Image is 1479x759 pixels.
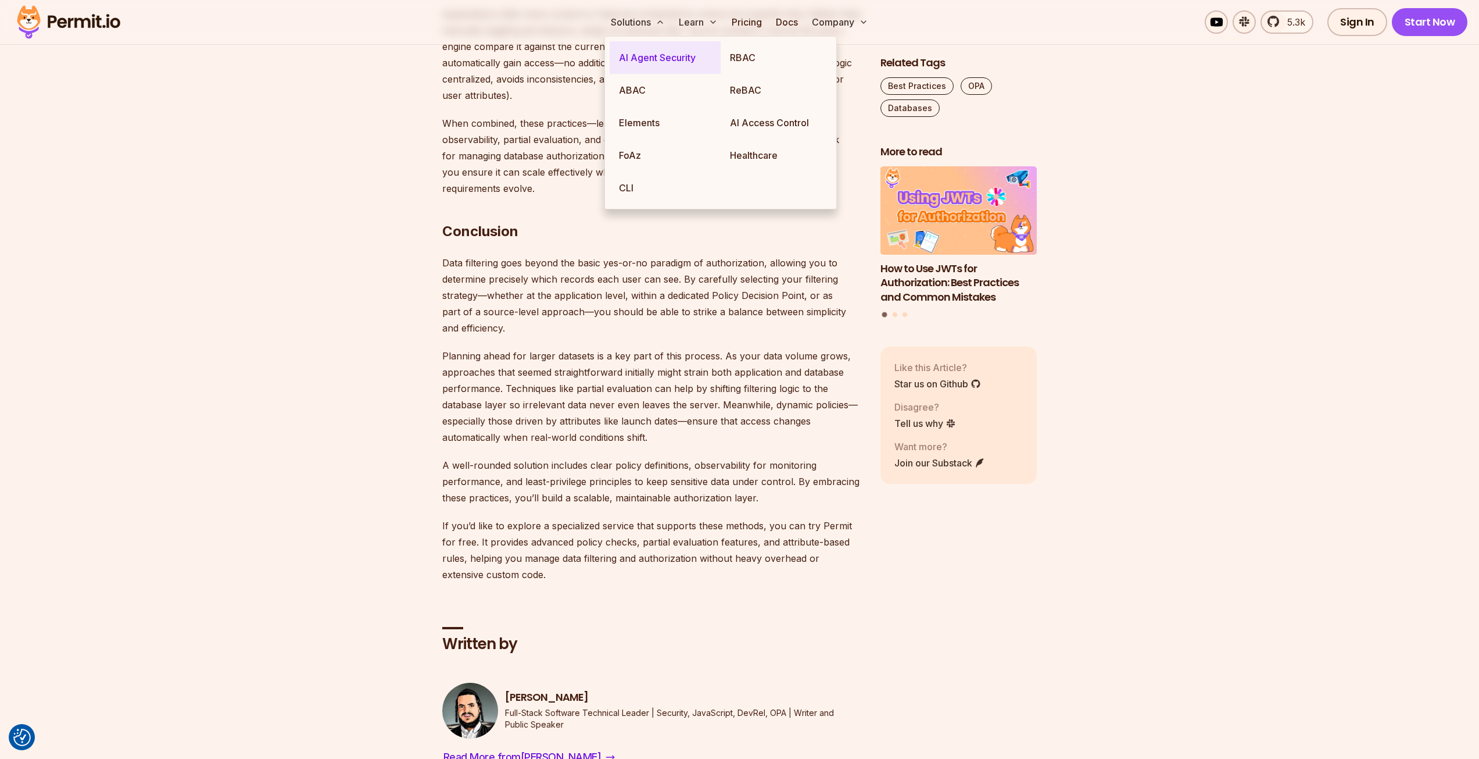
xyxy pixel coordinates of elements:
[674,10,722,34] button: Learn
[442,348,862,446] p: Planning ahead for larger datasets is a key part of this process. As your data volume grows, appr...
[442,457,862,506] p: A well-rounded solution includes clear policy definitions, observability for monitoring performan...
[894,439,985,453] p: Want more?
[1392,8,1468,36] a: Start Now
[442,518,862,583] p: If you’d like to explore a specialized service that supports these methods, you can try Permit fo...
[610,41,721,74] a: AI Agent Security
[1260,10,1313,34] a: 5.3k
[894,455,985,469] a: Join our Substack
[961,77,992,95] a: OPA
[807,10,873,34] button: Company
[880,145,1037,159] h2: More to read
[1280,15,1305,29] span: 5.3k
[12,2,126,42] img: Permit logo
[727,10,767,34] a: Pricing
[606,10,669,34] button: Solutions
[442,6,862,104] p: Applications often have content or features scheduled to unlock at a specific time. Rather than m...
[610,74,721,106] a: ABAC
[1327,8,1387,36] a: Sign In
[442,634,862,655] h2: Written by
[610,139,721,172] a: FoAz
[903,312,907,316] button: Go to slide 3
[505,707,862,731] p: Full-Stack Software Technical Leader | Security, JavaScript, DevRel, OPA | Writer and Public Speaker
[894,400,956,414] p: Disagree?
[880,56,1037,70] h2: Related Tags
[771,10,803,34] a: Docs
[442,683,498,739] img: Gabriel L. Manor
[880,77,954,95] a: Best Practices
[880,99,940,117] a: Databases
[721,139,832,172] a: Healthcare
[442,176,862,241] h2: Conclusion
[721,41,832,74] a: RBAC
[893,312,897,316] button: Go to slide 2
[880,166,1037,305] li: 1 of 3
[880,166,1037,305] a: How to Use JWTs for Authorization: Best Practices and Common MistakesHow to Use JWTs for Authoriz...
[880,166,1037,319] div: Posts
[505,690,862,705] h3: [PERSON_NAME]
[894,376,981,390] a: Star us on Github
[442,115,862,197] p: When combined, these practices—least privilege, local PDP deployments, in-depth observability, pa...
[880,261,1037,304] h3: How to Use JWTs for Authorization: Best Practices and Common Mistakes
[721,74,832,106] a: ReBAC
[13,729,31,746] button: Consent Preferences
[880,166,1037,255] img: How to Use JWTs for Authorization: Best Practices and Common Mistakes
[894,416,956,430] a: Tell us why
[882,312,887,317] button: Go to slide 1
[13,729,31,746] img: Revisit consent button
[721,106,832,139] a: AI Access Control
[894,360,981,374] p: Like this Article?
[442,255,862,336] p: Data filtering goes beyond the basic yes-or-no paradigm of authorization, allowing you to determi...
[610,172,721,204] a: CLI
[610,106,721,139] a: Elements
